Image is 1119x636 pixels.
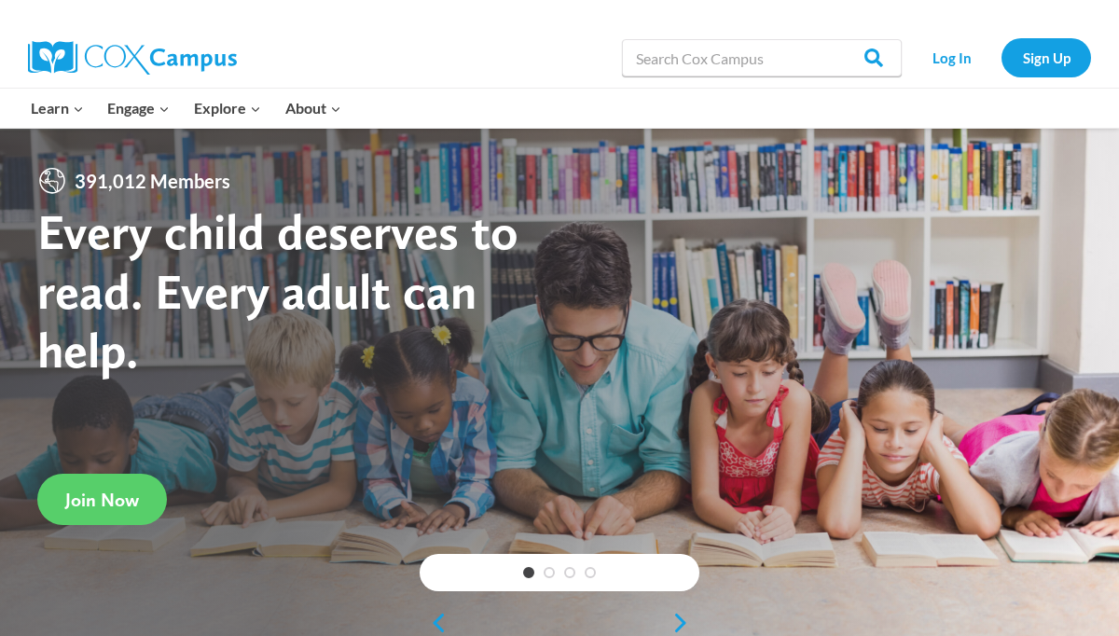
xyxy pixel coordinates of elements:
[420,612,448,634] a: previous
[523,567,534,578] a: 1
[28,41,237,75] img: Cox Campus
[65,489,139,511] span: Join Now
[1002,38,1091,76] a: Sign Up
[19,89,352,128] nav: Primary Navigation
[622,39,902,76] input: Search Cox Campus
[37,201,518,380] strong: Every child deserves to read. Every adult can help.
[67,166,238,196] span: 391,012 Members
[194,96,261,120] span: Explore
[544,567,555,578] a: 2
[107,96,170,120] span: Engage
[31,96,84,120] span: Learn
[37,474,167,525] a: Join Now
[285,96,341,120] span: About
[585,567,596,578] a: 4
[911,38,992,76] a: Log In
[671,612,699,634] a: next
[911,38,1091,76] nav: Secondary Navigation
[564,567,575,578] a: 3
